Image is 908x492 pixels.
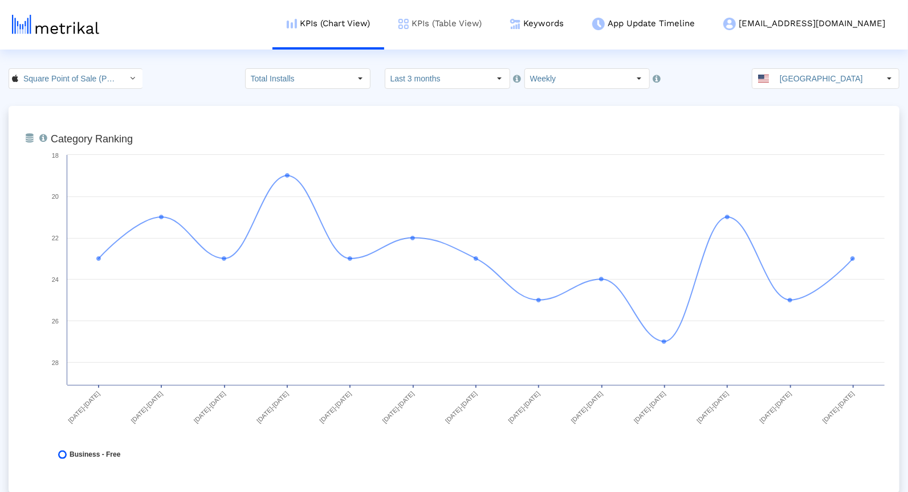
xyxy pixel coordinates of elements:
text: [DATE]-[DATE] [381,390,416,424]
text: [DATE]-[DATE] [318,390,352,424]
img: keywords.png [510,19,520,29]
text: [DATE]-[DATE] [633,390,667,424]
text: [DATE]-[DATE] [129,390,164,424]
text: [DATE]-[DATE] [193,390,227,424]
img: kpi-table-menu-icon.png [398,19,409,29]
text: 18 [52,152,59,159]
img: my-account-menu-icon.png [723,18,736,30]
img: kpi-chart-menu-icon.png [287,19,297,28]
div: Select [351,69,370,88]
div: Select [123,69,142,88]
img: app-update-menu-icon.png [592,18,605,30]
text: 24 [52,276,59,283]
text: 26 [52,318,59,325]
text: 22 [52,235,59,241]
div: Select [490,69,510,88]
text: [DATE]-[DATE] [758,390,792,424]
div: Select [880,69,899,88]
text: [DATE]-[DATE] [67,390,101,424]
text: [DATE]-[DATE] [507,390,541,424]
text: [DATE]-[DATE] [444,390,478,424]
text: [DATE]-[DATE] [821,390,856,424]
span: Business - Free [70,450,120,459]
text: 28 [52,359,59,366]
text: [DATE]-[DATE] [255,390,290,424]
text: 20 [52,193,59,200]
text: [DATE]-[DATE] [570,390,604,424]
tspan: Category Ranking [51,133,133,145]
img: metrical-logo-light.png [12,15,99,34]
div: Select [630,69,649,88]
text: [DATE]-[DATE] [695,390,730,424]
